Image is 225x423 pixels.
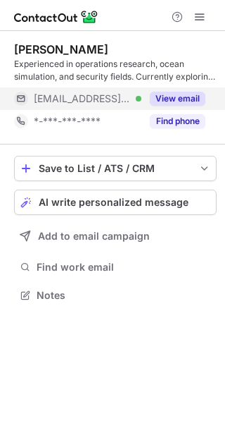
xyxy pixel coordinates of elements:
div: Save to List / ATS / CRM [39,163,192,174]
button: save-profile-one-click [14,156,217,181]
div: Experienced in operations research, ocean simulation, and security fields. Currently exploring a ... [14,58,217,83]
span: Add to email campaign [38,231,150,242]
button: Notes [14,286,217,305]
span: Find work email [37,261,211,274]
span: Notes [37,289,211,302]
img: ContactOut v5.3.10 [14,8,98,25]
span: [EMAIL_ADDRESS][DOMAIN_NAME] [34,92,131,105]
button: Add to email campaign [14,223,217,249]
button: Reveal Button [150,92,205,106]
div: [PERSON_NAME] [14,42,108,56]
button: Reveal Button [150,114,205,128]
button: Find work email [14,257,217,277]
button: AI write personalized message [14,190,217,215]
span: AI write personalized message [39,197,188,208]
